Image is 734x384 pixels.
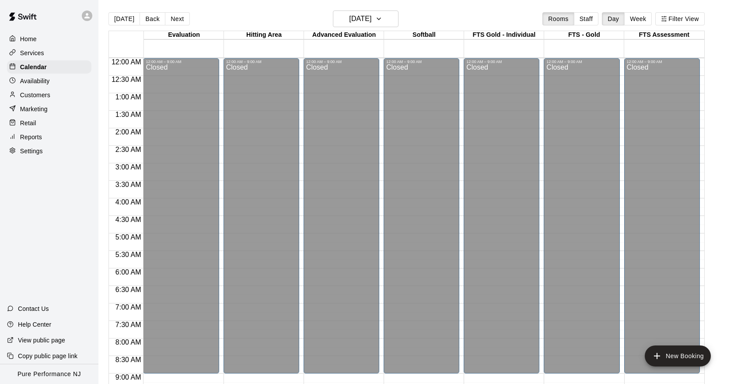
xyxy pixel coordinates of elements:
span: 4:30 AM [113,216,143,223]
h6: [DATE] [349,13,371,25]
p: View public page [18,336,65,345]
a: Marketing [7,102,91,116]
div: 12:00 AM – 9:00 AM: Closed [464,58,539,373]
span: 7:30 AM [113,321,143,328]
div: FTS - Gold [544,31,624,39]
div: 12:00 AM – 9:00 AM [306,60,377,64]
div: 12:00 AM – 9:00 AM: Closed [624,58,700,373]
a: Reports [7,130,91,144]
span: 1:30 AM [113,111,143,118]
div: Closed [306,64,377,377]
button: Back [140,12,165,25]
a: Services [7,46,91,60]
div: 12:00 AM – 9:00 AM [226,60,297,64]
button: Rooms [542,12,574,25]
button: Week [624,12,652,25]
p: Copy public page link [18,352,77,360]
span: 2:00 AM [113,128,143,136]
div: 12:00 AM – 9:00 AM [146,60,216,64]
span: 12:30 AM [109,76,143,83]
div: Closed [627,64,697,377]
span: 3:00 AM [113,163,143,171]
a: Customers [7,88,91,102]
div: FTS Assessment [624,31,704,39]
div: Closed [226,64,297,377]
div: 12:00 AM – 9:00 AM [627,60,697,64]
span: 1:00 AM [113,93,143,101]
p: Availability [20,77,50,85]
span: 3:30 AM [113,181,143,188]
span: 7:00 AM [113,303,143,311]
span: 5:30 AM [113,251,143,258]
button: Staff [574,12,599,25]
p: Settings [20,147,43,155]
div: Softball [384,31,464,39]
span: 9:00 AM [113,373,143,381]
div: 12:00 AM – 9:00 AM: Closed [143,58,219,373]
button: Next [165,12,189,25]
a: Settings [7,144,91,158]
button: Day [602,12,625,25]
a: Home [7,32,91,46]
a: Availability [7,74,91,88]
div: Closed [546,64,617,377]
div: Closed [466,64,537,377]
p: Calendar [20,63,47,71]
button: add [645,345,711,366]
span: 12:00 AM [109,58,143,66]
p: Retail [20,119,36,127]
div: Closed [386,64,457,377]
span: 6:30 AM [113,286,143,293]
span: 4:00 AM [113,198,143,206]
p: Pure Performance NJ [17,370,81,379]
div: Evaluation [144,31,224,39]
div: 12:00 AM – 9:00 AM [466,60,537,64]
div: 12:00 AM – 9:00 AM: Closed [384,58,459,373]
span: 5:00 AM [113,233,143,241]
a: Calendar [7,60,91,74]
span: 8:30 AM [113,356,143,363]
p: Help Center [18,320,51,329]
div: Closed [146,64,216,377]
div: 12:00 AM – 9:00 AM: Closed [224,58,299,373]
div: FTS Gold - Individual [464,31,544,39]
span: 6:00 AM [113,268,143,276]
div: 12:00 AM – 9:00 AM [546,60,617,64]
button: Filter View [655,12,704,25]
p: Marketing [20,105,48,113]
p: Customers [20,91,50,99]
div: 12:00 AM – 9:00 AM: Closed [304,58,379,373]
button: [DATE] [333,11,398,27]
p: Reports [20,133,42,141]
div: Hitting Area [224,31,304,39]
p: Services [20,49,44,57]
a: Retail [7,116,91,130]
span: 8:00 AM [113,338,143,346]
span: 2:30 AM [113,146,143,153]
div: Advanced Evaluation [304,31,384,39]
p: Home [20,35,37,43]
div: 12:00 AM – 9:00 AM: Closed [544,58,619,373]
p: Contact Us [18,304,49,313]
button: [DATE] [108,12,140,25]
div: 12:00 AM – 9:00 AM [386,60,457,64]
